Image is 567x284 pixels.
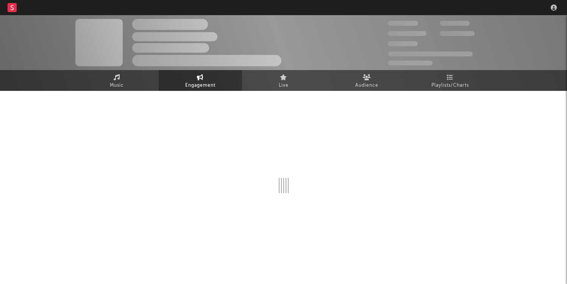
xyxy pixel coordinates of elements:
span: Audience [355,81,378,90]
span: 100,000 [388,41,418,46]
span: 50,000,000 [388,31,426,36]
span: Playlists/Charts [431,81,469,90]
span: 300,000 [388,21,418,26]
span: 50,000,000 Monthly Listeners [388,51,473,56]
a: Audience [325,70,409,91]
a: Engagement [159,70,242,91]
span: Live [279,81,289,90]
a: Live [242,70,325,91]
span: 1,000,000 [440,31,475,36]
a: Playlists/Charts [409,70,492,91]
span: Music [110,81,124,90]
span: Jump Score: 85.0 [388,61,433,66]
span: Engagement [185,81,216,90]
a: Music [75,70,159,91]
span: 100,000 [440,21,470,26]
